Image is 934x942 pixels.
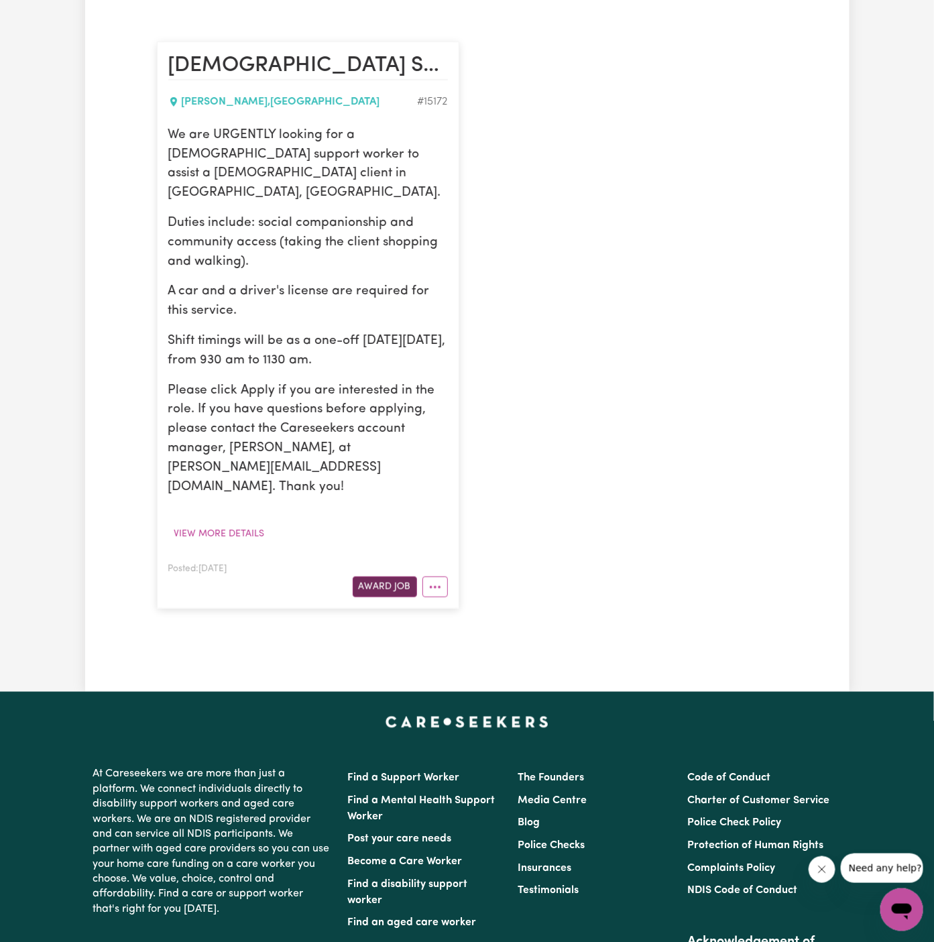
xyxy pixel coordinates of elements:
button: View more details [168,524,271,544]
a: Find a disability support worker [348,880,468,906]
iframe: Close message [809,856,835,883]
a: The Founders [518,773,584,784]
a: Insurances [518,864,571,874]
a: Post your care needs [348,834,452,845]
a: Police Check Policy [687,818,781,829]
a: Find a Mental Health Support Worker [348,796,495,823]
a: Find an aged care worker [348,918,477,929]
a: Become a Care Worker [348,857,463,868]
h2: Female Support Worker Needed In Hornsby, NSW [168,53,448,80]
a: Blog [518,818,540,829]
span: Posted: [DATE] [168,565,227,573]
div: Job ID #15172 [418,94,448,110]
div: [PERSON_NAME] , [GEOGRAPHIC_DATA] [168,94,418,110]
a: NDIS Code of Conduct [687,886,797,896]
iframe: Message from company [841,853,923,883]
p: Shift timings will be as a one-off [DATE][DATE], from 930 am to 1130 am. [168,332,448,371]
a: Testimonials [518,886,579,896]
a: Code of Conduct [687,773,770,784]
button: Award Job [353,577,417,597]
p: Please click Apply if you are interested in the role. If you have questions before applying, plea... [168,381,448,497]
a: Find a Support Worker [348,773,460,784]
a: Protection of Human Rights [687,841,823,851]
p: Duties include: social companionship and community access (taking the client shopping and walking). [168,214,448,272]
button: More options [422,577,448,597]
p: A car and a driver's license are required for this service. [168,282,448,321]
a: Complaints Policy [687,864,775,874]
p: At Careseekers we are more than just a platform. We connect individuals directly to disability su... [93,762,332,923]
iframe: Button to launch messaging window [880,888,923,931]
a: Media Centre [518,796,587,807]
a: Careseekers home page [386,716,548,727]
p: We are URGENTLY looking for a [DEMOGRAPHIC_DATA] support worker to assist a [DEMOGRAPHIC_DATA] cl... [168,126,448,203]
a: Charter of Customer Service [687,796,829,807]
a: Police Checks [518,841,585,851]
